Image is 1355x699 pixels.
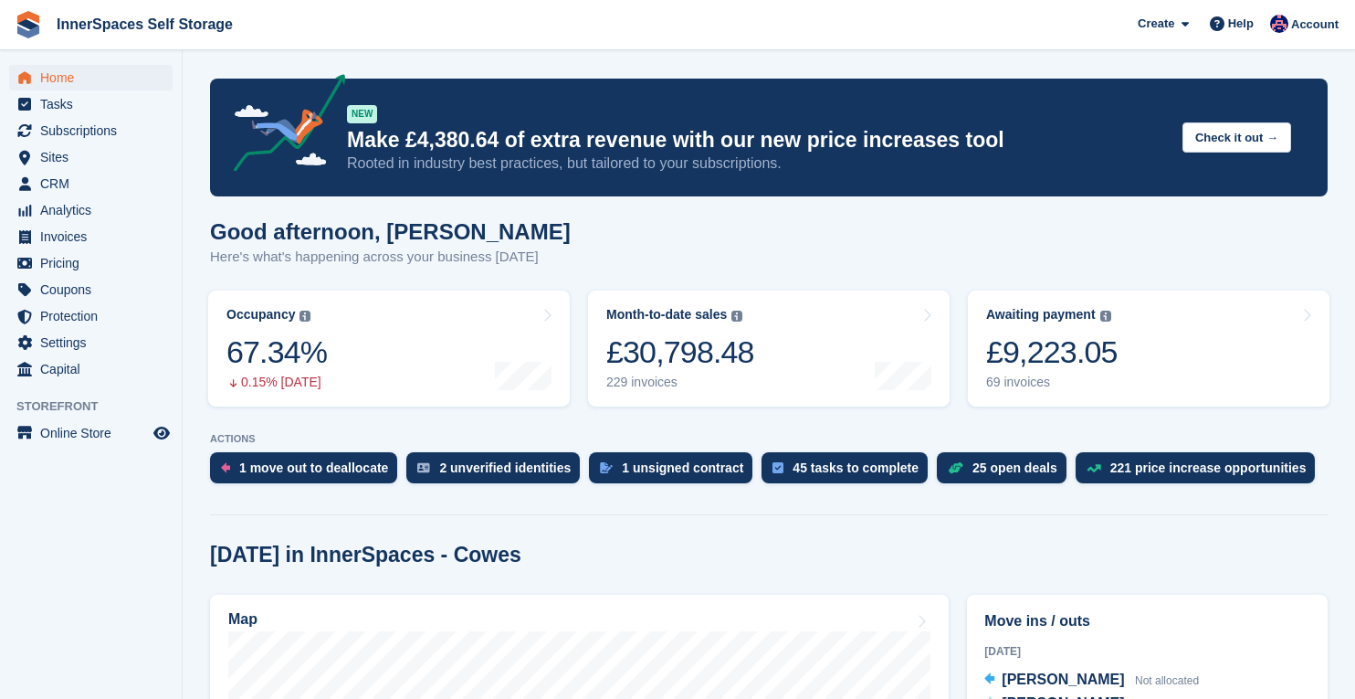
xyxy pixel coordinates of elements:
button: Check it out → [1182,122,1291,153]
p: Here's what's happening across your business [DATE] [210,247,571,268]
a: menu [9,277,173,302]
img: price_increase_opportunities-93ffe204e8149a01c8c9dc8f82e8f89637d9d84a8eef4429ea346261dce0b2c0.svg [1087,464,1101,472]
a: 1 unsigned contract [589,452,762,492]
span: Storefront [16,397,182,416]
div: Occupancy [226,307,295,323]
a: menu [9,144,173,170]
span: Tasks [40,91,150,117]
span: Capital [40,356,150,382]
span: Help [1228,15,1254,33]
img: icon-info-grey-7440780725fd019a000dd9b08b2336e03edf1995a4989e88bcd33f0948082b44.svg [1100,311,1111,322]
a: Month-to-date sales £30,798.48 229 invoices [588,291,950,407]
span: Analytics [40,197,150,223]
img: stora-icon-8386f47178a22dfd0bd8f6a31ec36ba5ce8667c1dd55bd0f319d3a0aa187defe.svg [15,11,42,38]
span: Account [1291,16,1339,34]
div: 2 unverified identities [439,461,571,475]
img: contract_signature_icon-13c848040528278c33f63329250d36e43548de30e8caae1d1a13099fd9432cc5.svg [600,462,613,473]
img: move_outs_to_deallocate_icon-f764333ba52eb49d3ac5e1228854f67142a1ed5810a6f6cc68b1a99e826820c5.svg [221,462,230,473]
span: Create [1138,15,1174,33]
span: [PERSON_NAME] [1002,672,1124,687]
div: 1 unsigned contract [622,461,743,475]
a: Preview store [151,422,173,444]
div: 221 price increase opportunities [1110,461,1307,475]
h1: Good afternoon, [PERSON_NAME] [210,219,571,244]
span: CRM [40,171,150,196]
div: [DATE] [984,643,1310,660]
span: Coupons [40,277,150,302]
p: Rooted in industry best practices, but tailored to your subscriptions. [347,154,1168,174]
div: Month-to-date sales [606,307,727,323]
a: menu [9,91,173,117]
a: 1 move out to deallocate [210,452,406,492]
span: Sites [40,144,150,170]
span: Invoices [40,224,150,249]
span: Settings [40,330,150,355]
span: Online Store [40,420,150,446]
span: Pricing [40,250,150,276]
a: InnerSpaces Self Storage [49,9,240,39]
div: 25 open deals [972,461,1057,475]
a: menu [9,330,173,355]
div: 67.34% [226,334,327,371]
div: £30,798.48 [606,334,754,371]
a: Occupancy 67.34% 0.15% [DATE] [208,291,570,407]
p: ACTIONS [210,433,1328,445]
img: Dominic Hampson [1270,15,1288,33]
div: NEW [347,105,377,123]
a: menu [9,65,173,90]
a: menu [9,171,173,196]
a: 2 unverified identities [406,452,589,492]
img: deal-1b604bf984904fb50ccaf53a9ad4b4a5d6e5aea283cecdc64d6e3604feb123c2.svg [948,461,963,474]
img: price-adjustments-announcement-icon-8257ccfd72463d97f412b2fc003d46551f7dbcb40ab6d574587a9cd5c0d94... [218,74,346,178]
img: task-75834270c22a3079a89374b754ae025e5fb1db73e45f91037f5363f120a921f8.svg [772,462,783,473]
a: 45 tasks to complete [762,452,937,492]
p: Make £4,380.64 of extra revenue with our new price increases tool [347,127,1168,154]
a: menu [9,250,173,276]
span: Subscriptions [40,118,150,143]
a: menu [9,118,173,143]
img: icon-info-grey-7440780725fd019a000dd9b08b2336e03edf1995a4989e88bcd33f0948082b44.svg [299,311,310,322]
h2: [DATE] in InnerSpaces - Cowes [210,543,521,567]
span: Home [40,65,150,90]
div: Awaiting payment [986,307,1096,323]
div: 1 move out to deallocate [239,461,388,475]
a: 25 open deals [937,452,1076,492]
a: menu [9,420,173,446]
a: menu [9,303,173,329]
div: 69 invoices [986,375,1118,390]
div: 45 tasks to complete [793,461,919,475]
div: 0.15% [DATE] [226,375,327,390]
a: menu [9,197,173,223]
a: menu [9,356,173,382]
a: 221 price increase opportunities [1076,452,1325,492]
img: verify_identity-adf6edd0f0f0b5bbfe63781bf79b02c33cf7c696d77639b501bdc392416b5a36.svg [417,462,430,473]
a: menu [9,224,173,249]
div: 229 invoices [606,375,754,390]
a: Awaiting payment £9,223.05 69 invoices [968,291,1329,407]
a: [PERSON_NAME] Not allocated [984,669,1199,693]
h2: Move ins / outs [984,610,1310,632]
span: Not allocated [1135,674,1199,687]
h2: Map [228,611,257,628]
span: Protection [40,303,150,329]
img: icon-info-grey-7440780725fd019a000dd9b08b2336e03edf1995a4989e88bcd33f0948082b44.svg [731,311,742,322]
div: £9,223.05 [986,334,1118,371]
